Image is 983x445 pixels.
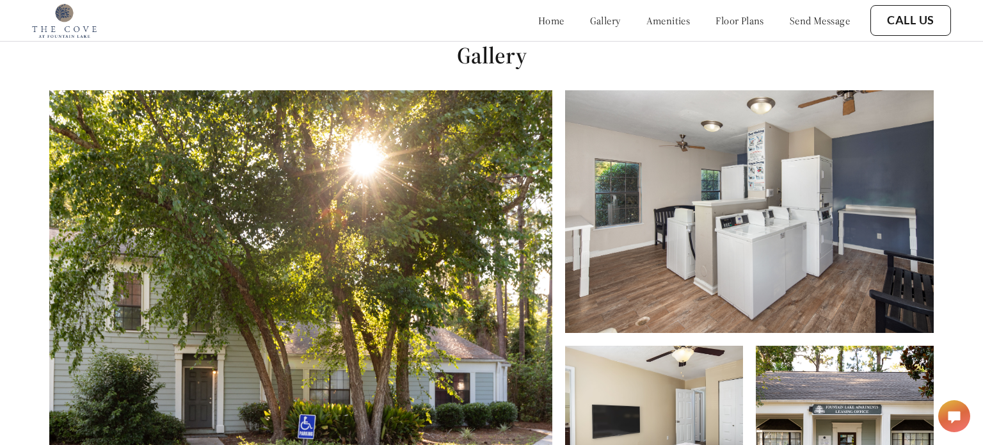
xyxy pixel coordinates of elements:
[887,13,934,28] a: Call Us
[538,14,564,27] a: home
[590,14,621,27] a: gallery
[790,14,850,27] a: send message
[32,3,97,38] img: cove_at_fountain_lake_logo.png
[870,5,951,36] button: Call Us
[565,90,934,333] img: Alt text
[715,14,764,27] a: floor plans
[646,14,691,27] a: amenities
